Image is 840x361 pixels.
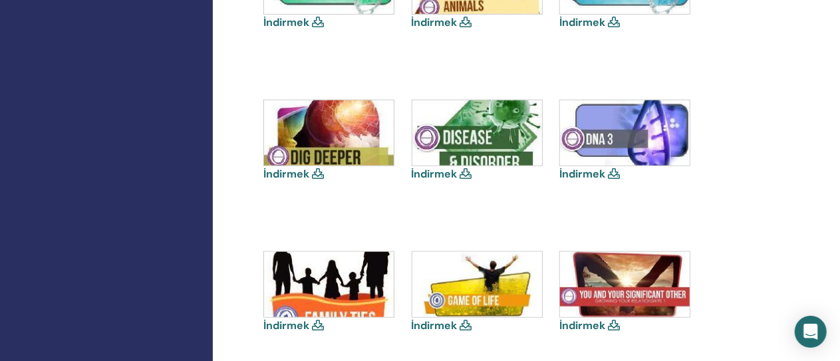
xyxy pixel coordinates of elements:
[412,15,458,29] a: İndirmek
[795,316,827,348] div: Open Intercom Messenger
[412,252,542,317] img: game.jpg
[263,318,309,332] a: İndirmek
[264,100,394,166] img: dig-deeper.jpg
[560,252,690,317] img: growing-your-relationship-1-you-and-your-significant-others.jpg
[263,15,309,29] a: İndirmek
[559,318,605,332] a: İndirmek
[412,100,542,166] img: disease-and-disorder.jpg
[412,167,458,181] a: İndirmek
[560,100,690,166] img: dna-3.jpg
[263,167,309,181] a: İndirmek
[412,318,458,332] a: İndirmek
[559,15,605,29] a: İndirmek
[559,167,605,181] a: İndirmek
[264,252,394,317] img: family-ties.jpg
